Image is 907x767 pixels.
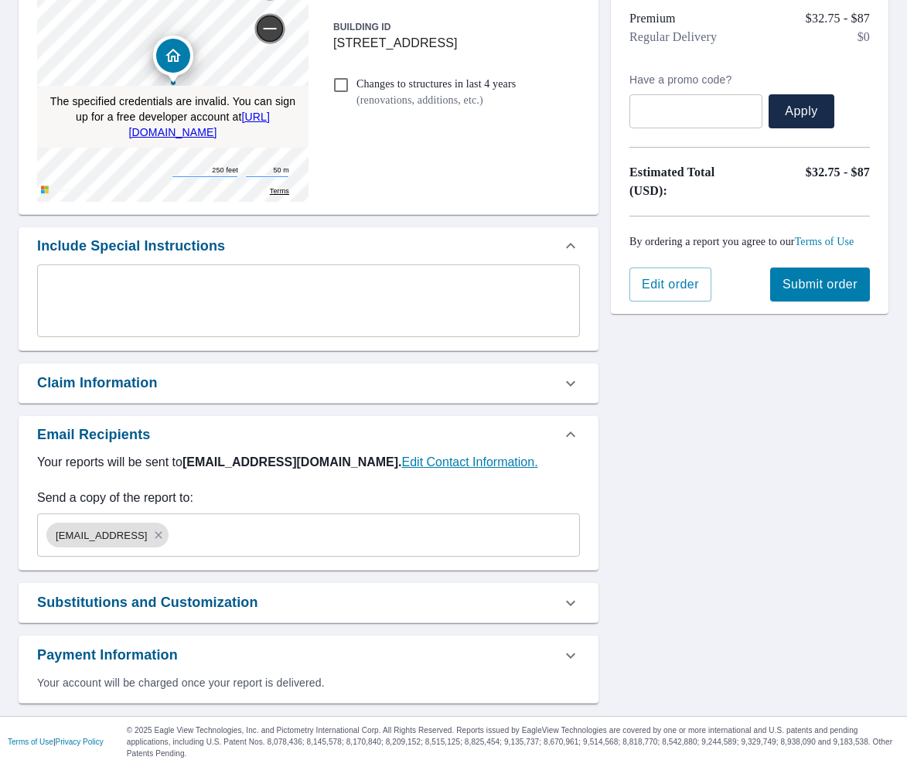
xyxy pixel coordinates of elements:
p: By ordering a report you agree to our [629,235,870,249]
div: The specified credentials are invalid. You can sign up for a free developer account at [37,86,309,148]
div: Include Special Instructions [19,227,598,264]
p: $0 [858,28,870,46]
div: Substitutions and Customization [37,592,258,613]
div: Claim Information [37,373,158,394]
div: Include Special Instructions [37,236,225,257]
div: Email Recipients [19,416,598,453]
div: Payment Information [37,645,178,666]
span: Submit order [783,276,858,293]
span: Edit order [642,276,699,293]
span: [EMAIL_ADDRESS] [46,528,157,543]
p: © 2025 Eagle View Technologies, Inc. and Pictometry International Corp. All Rights Reserved. Repo... [127,724,899,759]
div: Substitutions and Customization [19,583,598,622]
p: [STREET_ADDRESS] [333,34,574,53]
div: Your account will be charged once your report is delivered. [37,675,580,690]
b: [EMAIL_ADDRESS][DOMAIN_NAME]. [182,455,402,469]
a: Terms of Use [795,236,854,247]
p: BUILDING ID [333,22,391,32]
p: | [8,738,104,747]
a: Terms [270,186,289,196]
p: Premium [629,9,676,28]
p: Regular Delivery [629,28,717,46]
button: Edit order [629,268,711,302]
a: Terms of Use [8,738,53,746]
div: The specified credentials are invalid. You can sign up for a free developer account at http://www... [37,86,309,148]
label: Send a copy of the report to: [37,489,580,507]
div: Payment Information [19,636,598,675]
a: EditContactInfo [402,455,538,469]
button: Submit order [770,268,870,302]
div: Email Recipients [37,424,150,445]
div: Dropped pin, building 1, Residential property, 2244 Esplanade Ave Bronx, NY 10469 [153,36,193,84]
p: $32.75 - $87 [806,9,870,28]
p: ( renovations, additions, etc. ) [356,92,516,108]
button: Apply [769,94,834,128]
div: Claim Information [19,363,598,403]
a: Current Level 17, Zoom Out [254,13,285,44]
p: Changes to structures in last 4 years [356,76,516,92]
p: $32.75 - $87 [806,163,870,200]
div: [EMAIL_ADDRESS] [46,523,169,547]
label: Your reports will be sent to [37,453,580,472]
label: Have a promo code? [629,73,762,87]
a: Privacy Policy [56,738,104,746]
span: Apply [781,103,822,120]
p: Estimated Total (USD): [629,163,750,200]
